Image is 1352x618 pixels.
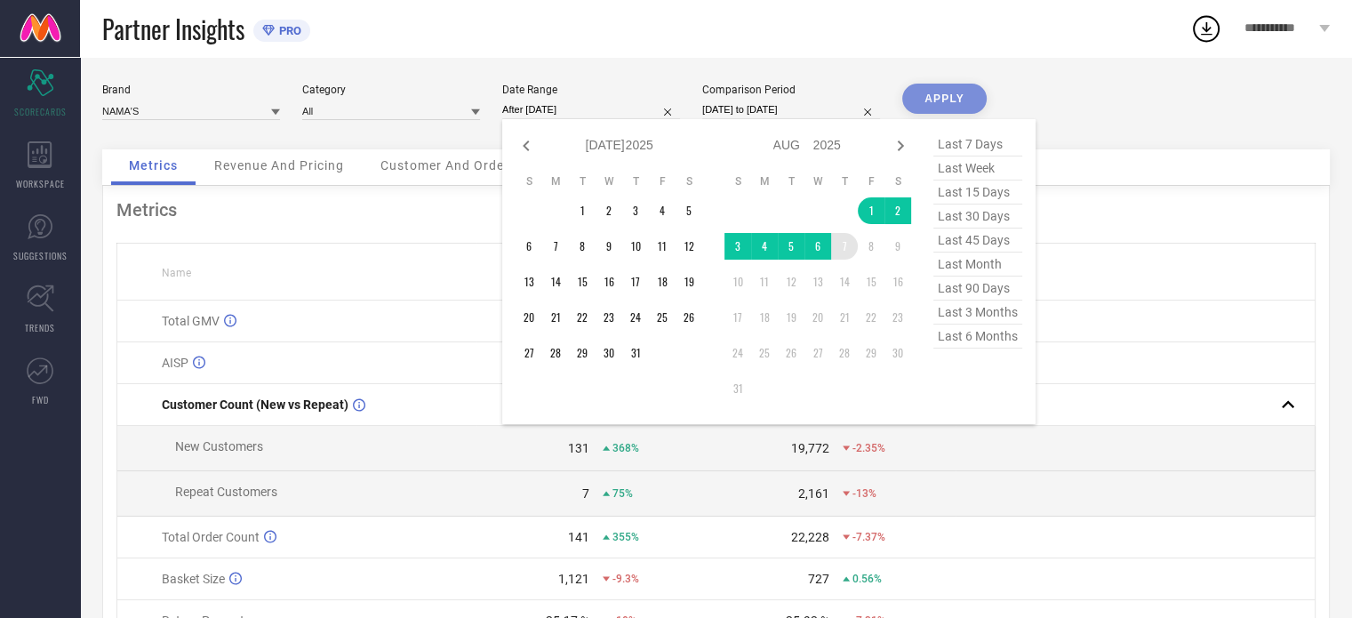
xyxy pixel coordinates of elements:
th: Friday [858,174,884,189]
div: 141 [568,530,589,544]
td: Thu Aug 07 2025 [831,233,858,260]
td: Mon Aug 25 2025 [751,340,778,366]
td: Thu Jul 24 2025 [622,304,649,331]
div: Comparison Period [702,84,880,96]
span: -7.37% [852,531,885,543]
span: -13% [852,487,876,500]
td: Fri Jul 25 2025 [649,304,676,331]
div: Previous month [516,135,537,157]
td: Mon Aug 04 2025 [751,233,778,260]
td: Tue Jul 22 2025 [569,304,596,331]
span: AISP [162,356,188,370]
span: SCORECARDS [14,105,67,118]
td: Wed Aug 27 2025 [804,340,831,366]
td: Wed Jul 09 2025 [596,233,622,260]
td: Wed Aug 13 2025 [804,269,831,295]
input: Select comparison period [702,100,880,119]
td: Fri Jul 18 2025 [649,269,676,295]
td: Wed Aug 20 2025 [804,304,831,331]
td: Mon Aug 18 2025 [751,304,778,331]
td: Sat Aug 02 2025 [884,197,911,224]
td: Tue Aug 05 2025 [778,233,804,260]
td: Mon Jul 07 2025 [542,233,569,260]
th: Sunday [724,174,751,189]
td: Tue Jul 29 2025 [569,340,596,366]
td: Sun Aug 31 2025 [724,375,751,402]
td: Sun Jul 06 2025 [516,233,542,260]
th: Saturday [676,174,702,189]
td: Wed Jul 16 2025 [596,269,622,295]
span: FWD [32,393,49,406]
td: Sun Jul 27 2025 [516,340,542,366]
div: 727 [808,572,829,586]
span: 355% [612,531,639,543]
div: 19,772 [791,441,829,455]
td: Wed Jul 02 2025 [596,197,622,224]
td: Tue Jul 01 2025 [569,197,596,224]
td: Sat Jul 05 2025 [676,197,702,224]
td: Sat Aug 30 2025 [884,340,911,366]
th: Thursday [831,174,858,189]
span: last 7 days [933,132,1022,157]
span: PRO [275,24,301,37]
td: Fri Aug 22 2025 [858,304,884,331]
div: Metrics [116,199,1316,221]
div: Date Range [502,84,680,96]
td: Sat Jul 26 2025 [676,304,702,331]
td: Fri Aug 08 2025 [858,233,884,260]
span: Name [162,267,191,279]
td: Thu Aug 28 2025 [831,340,858,366]
span: Basket Size [162,572,225,586]
td: Sun Jul 13 2025 [516,269,542,295]
td: Tue Aug 12 2025 [778,269,804,295]
th: Friday [649,174,676,189]
td: Wed Jul 30 2025 [596,340,622,366]
span: Customer Count (New vs Repeat) [162,397,348,412]
span: WORKSPACE [16,177,65,190]
span: -2.35% [852,442,885,454]
th: Tuesday [569,174,596,189]
span: New Customers [175,439,263,453]
td: Thu Jul 31 2025 [622,340,649,366]
th: Monday [542,174,569,189]
th: Saturday [884,174,911,189]
span: Metrics [129,158,178,173]
td: Sun Jul 20 2025 [516,304,542,331]
span: Partner Insights [102,11,244,47]
td: Mon Jul 21 2025 [542,304,569,331]
span: 75% [612,487,633,500]
td: Tue Aug 26 2025 [778,340,804,366]
th: Monday [751,174,778,189]
span: Revenue And Pricing [214,158,344,173]
input: Select date range [502,100,680,119]
td: Fri Jul 04 2025 [649,197,676,224]
th: Wednesday [596,174,622,189]
div: 2,161 [798,486,829,501]
td: Fri Aug 15 2025 [858,269,884,295]
td: Fri Aug 01 2025 [858,197,884,224]
span: -9.3% [612,573,639,585]
td: Tue Aug 19 2025 [778,304,804,331]
td: Sat Jul 12 2025 [676,233,702,260]
td: Wed Jul 23 2025 [596,304,622,331]
div: 1,121 [558,572,589,586]
td: Sun Aug 10 2025 [724,269,751,295]
span: Total GMV [162,314,220,328]
td: Mon Jul 28 2025 [542,340,569,366]
span: last 45 days [933,229,1022,253]
td: Thu Aug 14 2025 [831,269,858,295]
td: Sat Jul 19 2025 [676,269,702,295]
td: Sun Aug 24 2025 [724,340,751,366]
td: Fri Jul 11 2025 [649,233,676,260]
div: 131 [568,441,589,455]
td: Tue Jul 08 2025 [569,233,596,260]
td: Sun Aug 03 2025 [724,233,751,260]
th: Wednesday [804,174,831,189]
span: last 3 months [933,301,1022,325]
div: Category [302,84,480,96]
span: Customer And Orders [380,158,516,173]
div: 22,228 [791,530,829,544]
span: last 90 days [933,277,1022,301]
span: SUGGESTIONS [13,249,68,262]
td: Mon Jul 14 2025 [542,269,569,295]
